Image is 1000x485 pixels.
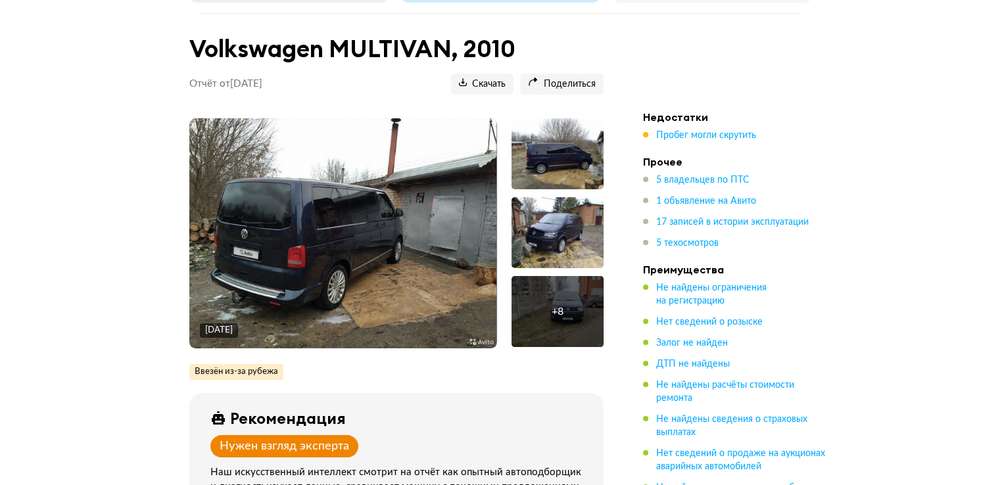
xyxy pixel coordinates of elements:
span: Не найдены ограничения на регистрацию [656,283,767,306]
button: Скачать [451,74,513,95]
span: Нет сведений о розыске [656,317,763,327]
span: Пробег могли скрутить [656,131,756,140]
span: Не найдены сведения о страховых выплатах [656,415,807,437]
span: 5 техосмотров [656,239,719,248]
span: 17 записей в истории эксплуатации [656,218,809,227]
h4: Преимущества [643,263,827,276]
button: Поделиться [520,74,604,95]
h4: Недостатки [643,110,827,124]
span: ДТП не найдены [656,359,730,369]
div: [DATE] [205,325,233,336]
div: Нужен взгляд эксперта [220,439,349,453]
img: Main car [189,118,496,348]
div: + 8 [552,305,563,318]
span: Ввезён из-за рубежа [195,366,278,378]
span: Скачать [459,78,506,91]
span: Нет сведений о продаже на аукционах аварийных автомобилей [656,449,825,471]
h1: Volkswagen MULTIVAN, 2010 [189,35,604,63]
span: Залог не найден [656,338,728,348]
span: 1 объявление на Авито [656,196,756,206]
p: Отчёт от [DATE] [189,78,262,91]
span: 5 владельцев по ПТС [656,175,750,185]
h4: Прочее [643,155,827,168]
div: Рекомендация [230,409,346,427]
span: Не найдены расчёты стоимости ремонта [656,381,794,403]
span: Поделиться [528,78,596,91]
